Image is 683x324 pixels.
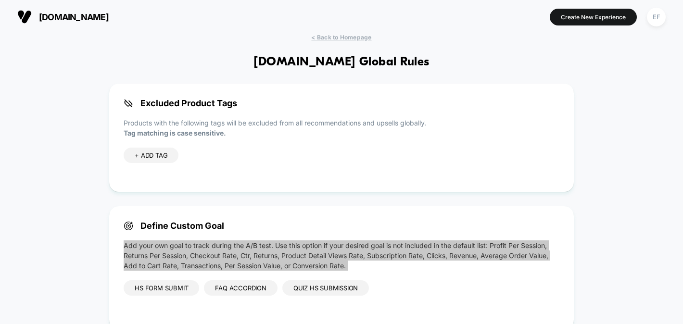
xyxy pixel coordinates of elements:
[311,34,371,41] span: < Back to Homepage
[124,221,559,231] span: Define Custom Goal
[135,151,167,159] span: + ADD TAG
[282,280,369,296] div: Quiz HS Submission
[124,240,559,271] p: Add your own goal to track during the A/B test. Use this option if your desired goal is not inclu...
[204,280,277,296] div: FAQ accordion
[644,7,669,27] button: EF
[39,12,109,22] span: [DOMAIN_NAME]
[253,55,429,69] h1: [DOMAIN_NAME] Global Rules
[14,9,112,25] button: [DOMAIN_NAME]
[124,129,226,137] strong: Tag matching is case sensitive.
[124,118,559,138] p: Products with the following tags will be excluded from all recommendations and upsells globally.
[17,10,32,24] img: Visually logo
[124,98,559,108] span: Excluded Product Tags
[647,8,666,26] div: EF
[124,280,199,296] div: HS Form Submit
[550,9,637,25] button: Create New Experience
